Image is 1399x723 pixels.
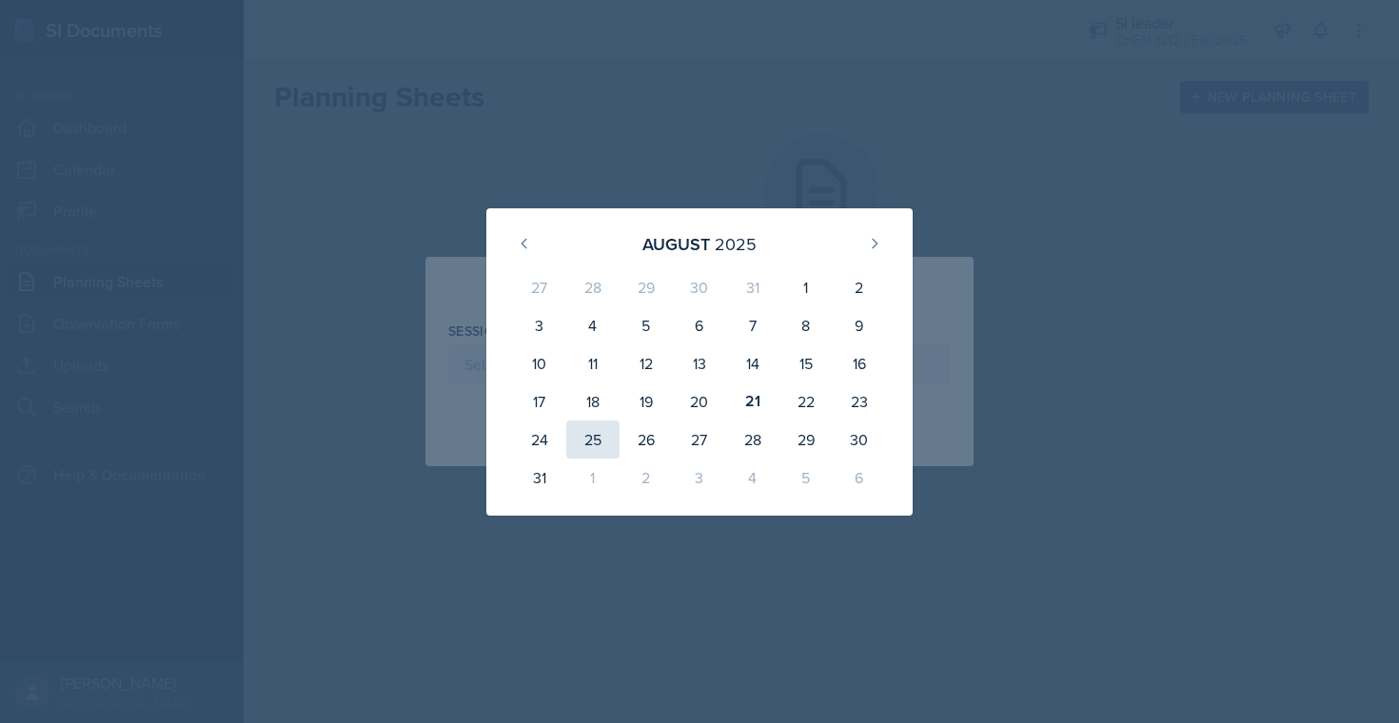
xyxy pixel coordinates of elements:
div: 3 [513,306,566,344]
div: 24 [513,420,566,459]
div: 30 [673,268,726,306]
div: 3 [673,459,726,497]
div: 5 [620,306,673,344]
div: 13 [673,344,726,382]
div: 15 [779,344,833,382]
div: 28 [726,420,779,459]
div: 21 [726,382,779,420]
div: 10 [513,344,566,382]
div: 20 [673,382,726,420]
div: 18 [566,382,620,420]
div: 23 [833,382,886,420]
div: 28 [566,268,620,306]
div: 2 [833,268,886,306]
div: 27 [673,420,726,459]
div: 7 [726,306,779,344]
div: 1 [779,268,833,306]
div: 11 [566,344,620,382]
div: 17 [513,382,566,420]
div: 26 [620,420,673,459]
div: 2 [620,459,673,497]
div: 12 [620,344,673,382]
div: August [642,231,710,257]
div: 19 [620,382,673,420]
div: 16 [833,344,886,382]
div: 22 [779,382,833,420]
div: 6 [833,459,886,497]
div: 14 [726,344,779,382]
div: 30 [833,420,886,459]
div: 2025 [715,231,757,257]
div: 5 [779,459,833,497]
div: 27 [513,268,566,306]
div: 8 [779,306,833,344]
div: 4 [726,459,779,497]
div: 31 [513,459,566,497]
div: 1 [566,459,620,497]
div: 31 [726,268,779,306]
div: 9 [833,306,886,344]
div: 29 [779,420,833,459]
div: 4 [566,306,620,344]
div: 29 [620,268,673,306]
div: 6 [673,306,726,344]
div: 25 [566,420,620,459]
